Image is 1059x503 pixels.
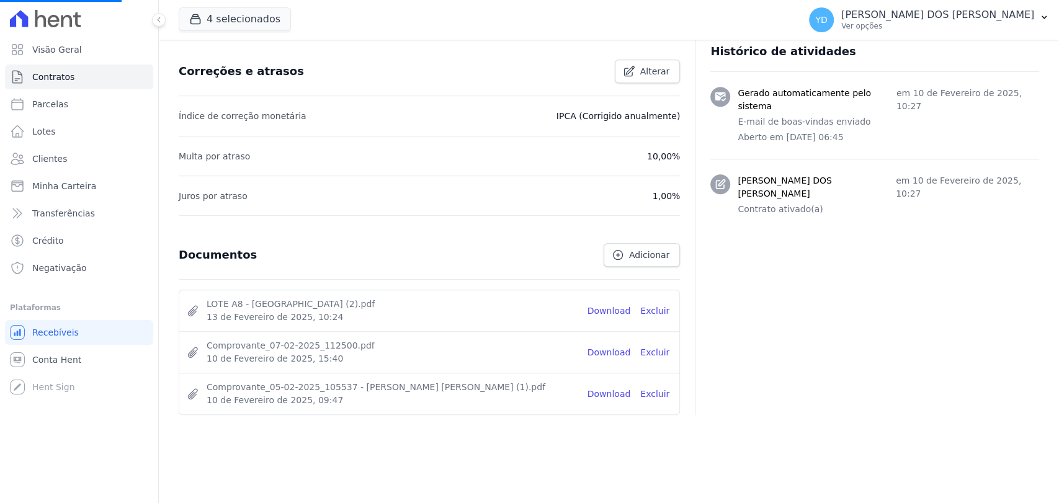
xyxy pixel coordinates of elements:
[588,346,631,359] a: Download
[207,394,578,407] span: 10 de Fevereiro de 2025, 09:47
[738,115,1039,128] p: E-mail de boas-vindas enviado
[5,174,153,198] a: Minha Carteira
[653,189,680,203] p: 1,00%
[738,203,1039,216] p: Contrato ativado(a)
[179,64,304,79] h3: Correções e atrasos
[738,131,1039,144] p: Aberto em [DATE] 06:45
[179,7,291,31] button: 4 selecionados
[5,256,153,280] a: Negativação
[5,65,153,89] a: Contratos
[32,153,67,165] span: Clientes
[5,37,153,62] a: Visão Geral
[10,300,148,315] div: Plataformas
[32,354,81,366] span: Conta Hent
[629,249,669,261] span: Adicionar
[588,388,631,401] a: Download
[207,352,578,365] span: 10 de Fevereiro de 2025, 15:40
[179,109,306,123] p: Índice de correção monetária
[896,87,1039,113] p: em 10 de Fevereiro de 2025, 10:27
[841,9,1034,21] p: [PERSON_NAME] DOS [PERSON_NAME]
[32,71,74,83] span: Contratos
[5,119,153,144] a: Lotes
[32,207,95,220] span: Transferências
[604,243,680,267] a: Adicionar
[32,98,68,110] span: Parcelas
[5,201,153,226] a: Transferências
[815,16,827,24] span: YD
[32,262,87,274] span: Negativação
[615,60,681,83] a: Alterar
[5,146,153,171] a: Clientes
[640,65,670,78] span: Alterar
[207,381,578,394] span: Comprovante_05-02-2025_105537 - [PERSON_NAME] [PERSON_NAME] (1).pdf
[179,149,250,164] p: Multa por atraso
[179,189,248,203] p: Juros por atraso
[32,125,56,138] span: Lotes
[738,174,896,200] h3: [PERSON_NAME] DOS [PERSON_NAME]
[640,388,669,401] a: Excluir
[710,44,856,59] h3: Histórico de atividades
[896,174,1039,200] p: em 10 de Fevereiro de 2025, 10:27
[207,298,578,311] span: LOTE A8 - [GEOGRAPHIC_DATA] (2).pdf
[841,21,1034,31] p: Ver opções
[647,149,680,164] p: 10,00%
[5,228,153,253] a: Crédito
[738,87,896,113] h3: Gerado automaticamente pelo sistema
[32,43,82,56] span: Visão Geral
[32,180,96,192] span: Minha Carteira
[179,247,257,262] h3: Documentos
[5,320,153,345] a: Recebíveis
[556,109,681,123] p: IPCA (Corrigido anualmente)
[32,326,79,339] span: Recebíveis
[32,234,64,247] span: Crédito
[207,311,578,324] span: 13 de Fevereiro de 2025, 10:24
[207,339,578,352] span: Comprovante_07-02-2025_112500.pdf
[588,305,631,318] a: Download
[799,2,1059,37] button: YD [PERSON_NAME] DOS [PERSON_NAME] Ver opções
[5,347,153,372] a: Conta Hent
[640,346,669,359] a: Excluir
[5,92,153,117] a: Parcelas
[640,305,669,318] a: Excluir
